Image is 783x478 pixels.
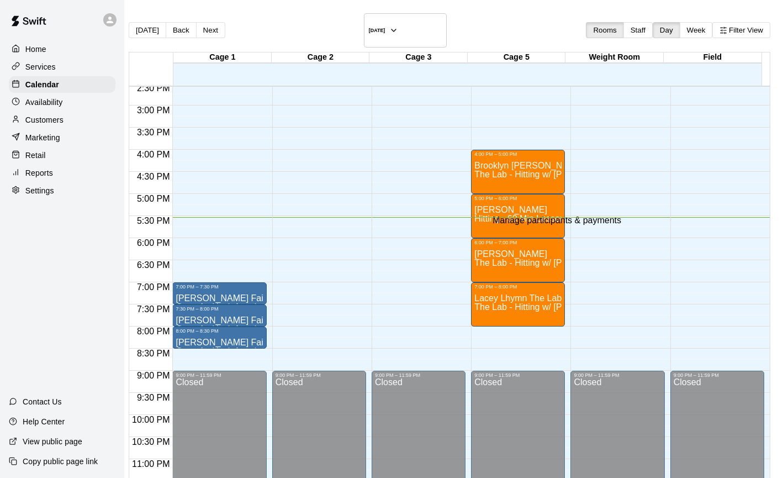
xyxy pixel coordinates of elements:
[176,302,306,312] span: Cage 1 - Hack Attack (Automatic)
[129,22,166,38] button: [DATE]
[166,22,197,38] button: Back
[471,282,565,327] div: 7:00 PM – 8:00 PM: Lacey Lhymn The Lab
[471,150,565,194] div: 4:00 PM – 5:00 PM: The Lab - Hitting w/ Kailee Powell
[134,260,173,270] span: 6:30 PM
[172,327,266,349] div: 8:00 PM – 8:30 PM: Ava Cabrera Fair
[586,22,623,38] button: Rooms
[375,372,462,378] div: 9:00 PM – 11:59 PM
[272,52,369,63] div: Cage 2
[25,132,60,143] p: Marketing
[25,114,64,125] p: Customers
[565,52,663,63] div: Weight Room
[471,194,565,238] div: 5:00 PM – 6:00 PM: Hitting - 60 Min Lesson
[369,52,467,63] div: Cage 3
[25,97,63,108] p: Availability
[134,150,173,159] span: 4:00 PM
[25,185,54,196] p: Settings
[25,79,59,90] p: Calendar
[176,328,263,334] div: 8:00 PM – 8:30 PM
[176,324,306,334] span: Cage 1 - Hack Attack (Automatic)
[176,346,306,356] span: Cage 1 - Hack Attack (Automatic)
[134,172,173,181] span: 4:30 PM
[653,22,680,38] button: Day
[134,393,173,402] span: 9:30 PM
[664,52,761,63] div: Field
[196,22,225,38] button: Next
[134,282,173,292] span: 7:00 PM
[129,437,172,447] span: 10:30 PM
[134,238,173,248] span: 6:00 PM
[468,52,565,63] div: Cage 5
[134,83,173,93] span: 2:30 PM
[173,52,271,63] div: Cage 1
[712,22,770,38] button: Filter View
[176,306,263,312] div: 7:30 PM – 8:00 PM
[23,416,65,427] p: Help Center
[680,22,713,38] button: Week
[176,372,263,378] div: 9:00 PM – 11:59 PM
[134,128,173,137] span: 3:30 PM
[172,282,266,304] div: 7:00 PM – 7:30 PM: Ava Cabrera Fair
[134,371,173,380] span: 9:00 PM
[25,61,56,72] p: Services
[474,372,562,378] div: 9:00 PM – 11:59 PM
[23,436,82,447] p: View public page
[134,349,173,358] span: 8:30 PM
[23,456,98,467] p: Copy public page link
[23,396,62,407] p: Contact Us
[623,22,653,38] button: Staff
[25,167,53,178] p: Reports
[369,28,385,33] h6: [DATE]
[129,459,172,469] span: 11:00 PM
[574,372,661,378] div: 9:00 PM – 11:59 PM
[493,216,621,225] div: Manage participants & payments
[276,372,363,378] div: 9:00 PM – 11:59 PM
[129,415,172,424] span: 10:00 PM
[134,106,173,115] span: 3:00 PM
[471,238,565,282] div: 6:00 PM – 7:00 PM: The Lab - Hitting w/ Kailee Powell
[134,194,173,203] span: 5:00 PM
[674,372,761,378] div: 9:00 PM – 11:59 PM
[134,216,173,225] span: 5:30 PM
[25,44,46,55] p: Home
[134,327,173,336] span: 8:00 PM
[25,150,46,161] p: Retail
[176,284,263,290] div: 7:00 PM – 7:30 PM
[134,304,173,314] span: 7:30 PM
[172,304,266,327] div: 7:30 PM – 8:00 PM: Ava Cabrera Fair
